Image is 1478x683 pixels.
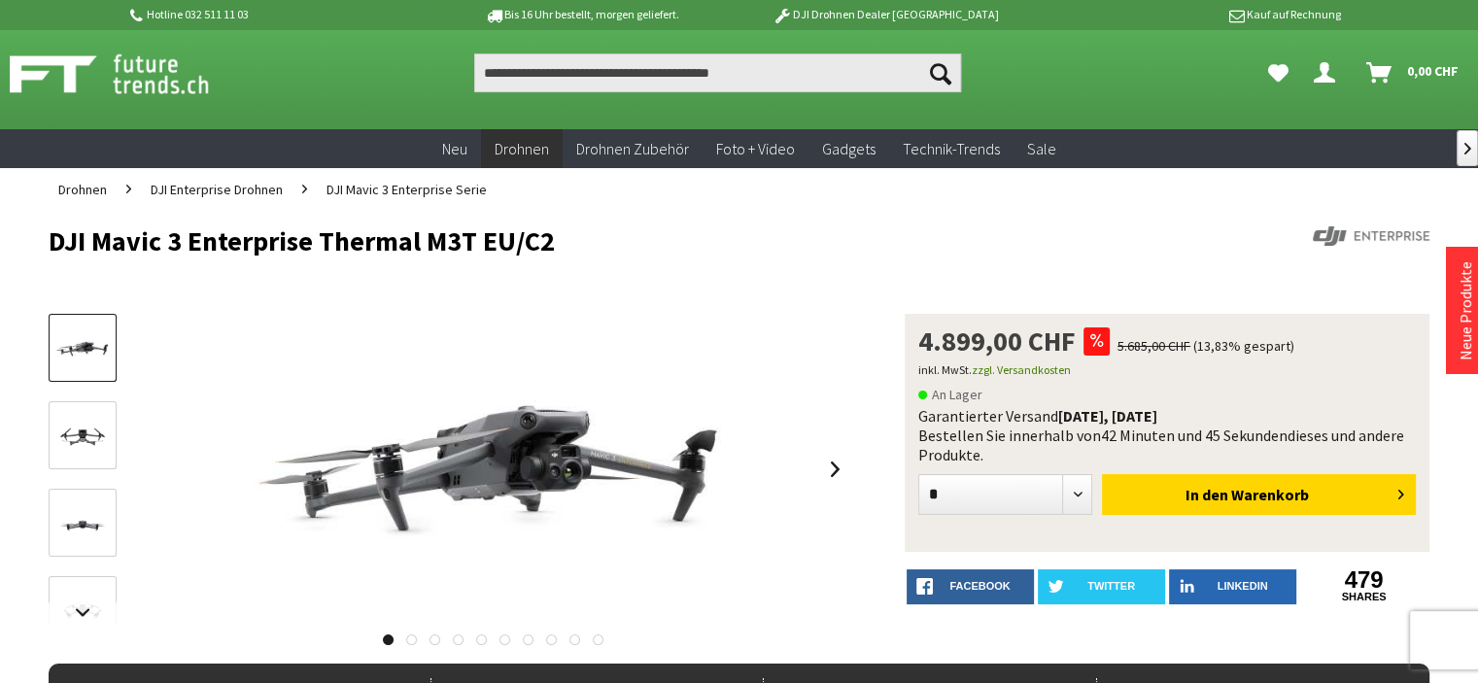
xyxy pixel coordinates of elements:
a: DJI Enterprise Drohnen [141,168,292,211]
a: DJI Mavic 3 Enterprise Serie [317,168,497,211]
p: Kauf auf Rechnung [1038,3,1341,26]
span: 0,00 CHF [1407,55,1459,86]
span: Drohnen Zubehör [576,139,689,158]
p: Bis 16 Uhr bestellt, morgen geliefert. [430,3,734,26]
a: Foto + Video [703,129,808,169]
span: DJI Mavic 3 Enterprise Serie [327,181,487,198]
a: Meine Favoriten [1258,53,1298,92]
span:  [1464,143,1471,154]
span: LinkedIn [1218,580,1268,592]
a: Neu [429,129,481,169]
span: Technik-Trends [903,139,1000,158]
span: In den [1186,485,1228,504]
img: DJI Mavic 3 Enterprise Thermal M3T EU/C2 [246,314,740,625]
a: Gadgets [808,129,889,169]
img: Vorschau: DJI Mavic 3 Enterprise Thermal M3T EU/C2 [54,331,111,367]
a: zzgl. Versandkosten [972,362,1071,377]
span: Foto + Video [716,139,795,158]
a: shares [1300,591,1427,603]
span: Drohnen [58,181,107,198]
a: Drohnen Zubehör [563,129,703,169]
span: DJI Enterprise Drohnen [151,181,283,198]
b: [DATE], [DATE] [1058,406,1157,426]
a: facebook [907,569,1034,604]
span: Sale [1027,139,1056,158]
div: Garantierter Versand Bestellen Sie innerhalb von dieses und andere Produkte. [918,406,1416,464]
a: LinkedIn [1169,569,1296,604]
a: Technik-Trends [889,129,1014,169]
span: Drohnen [495,139,549,158]
a: Neue Produkte [1456,261,1475,360]
span: (13,83% gespart) [1193,337,1294,355]
button: Suchen [920,53,961,92]
a: Dein Konto [1306,53,1351,92]
p: Hotline 032 511 11 03 [126,3,430,26]
input: Produkt, Marke, Kategorie, EAN, Artikelnummer… [474,53,960,92]
a: Sale [1014,129,1070,169]
span: 42 Minuten und 45 Sekunden [1101,426,1288,445]
button: In den Warenkorb [1102,474,1416,515]
a: 479 [1300,569,1427,591]
span: Neu [442,139,467,158]
span: An Lager [918,383,982,406]
p: inkl. MwSt. [918,359,1416,382]
a: Drohnen [481,129,563,169]
span: twitter [1087,580,1135,592]
span: 4.899,00 CHF [918,327,1076,355]
p: DJI Drohnen Dealer [GEOGRAPHIC_DATA] [734,3,1037,26]
span: facebook [949,580,1010,592]
span: 5.685,00 CHF [1117,337,1190,355]
span: Gadgets [822,139,876,158]
a: Drohnen [49,168,117,211]
h1: DJI Mavic 3 Enterprise Thermal M3T EU/C2 [49,226,1153,256]
img: Shop Futuretrends - zur Startseite wechseln [10,50,252,98]
span: Warenkorb [1231,485,1309,504]
a: Warenkorb [1358,53,1468,92]
a: twitter [1038,569,1165,604]
img: DJI Enterprise [1313,226,1429,246]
